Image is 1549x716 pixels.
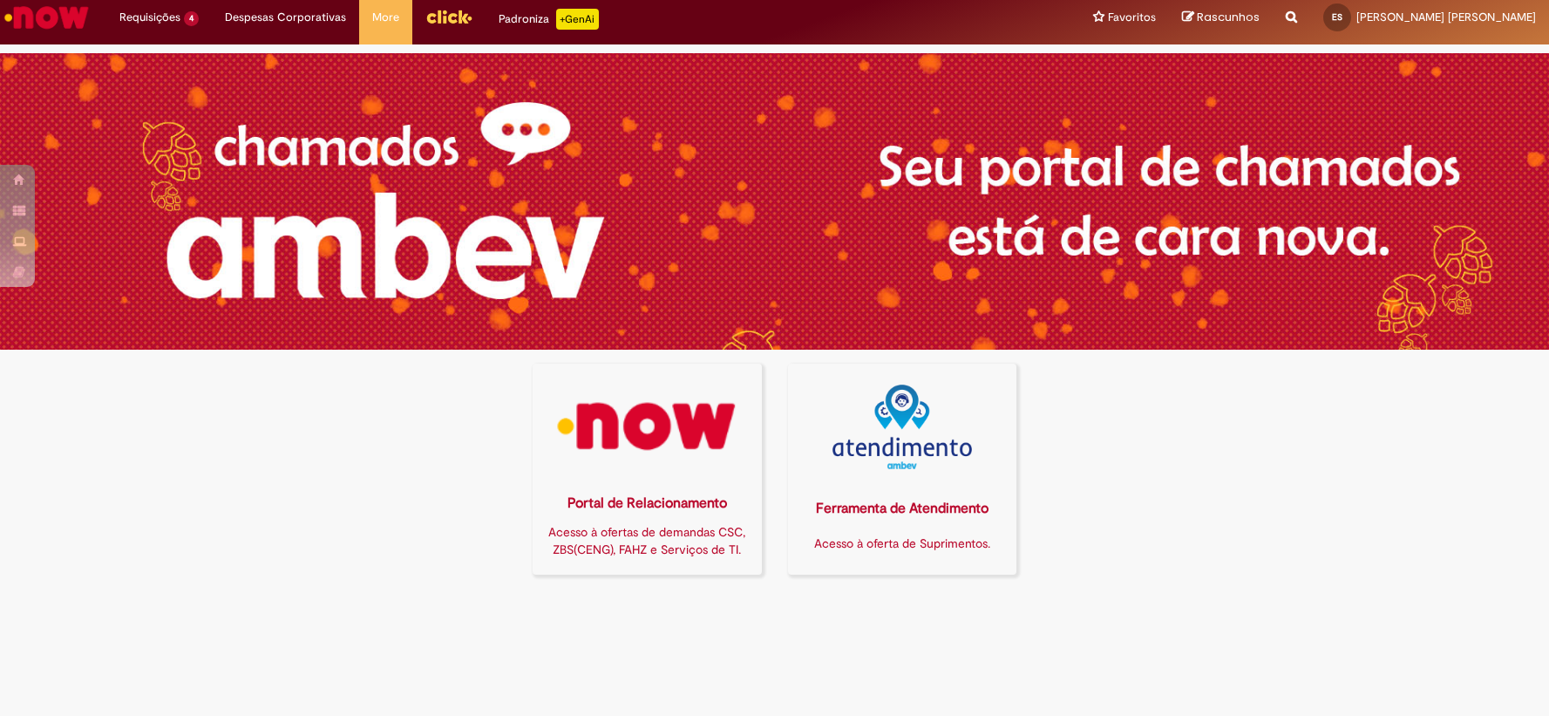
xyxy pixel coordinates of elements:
span: 4 [184,11,199,26]
span: Rascunhos [1197,9,1260,25]
a: Portal de Relacionamento Acesso à ofertas de demandas CSC, ZBS(CENG), FAHZ e Serviços de TI. [533,364,762,576]
div: Ferramenta de Atendimento [798,499,1007,519]
div: Acesso à oferta de Suprimentos. [798,535,1007,552]
a: Rascunhos [1182,10,1260,26]
span: Despesas Corporativas [225,9,346,26]
div: Padroniza [499,9,599,30]
span: ES [1332,11,1342,23]
img: click_logo_yellow_360x200.png [425,3,472,30]
a: Ferramenta de Atendimento Acesso à oferta de Suprimentos. [788,364,1017,576]
div: Acesso à ofertas de demandas CSC, ZBS(CENG), FAHZ e Serviços de TI. [543,523,751,558]
span: Requisições [119,9,180,26]
p: +GenAi [556,9,599,30]
span: [PERSON_NAME] [PERSON_NAME] [1356,10,1536,24]
span: Favoritos [1108,9,1156,26]
img: logo_now.png [544,385,751,469]
span: More [372,9,399,26]
div: Portal de Relacionamento [543,494,751,514]
img: logo_atentdimento.png [832,385,972,469]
